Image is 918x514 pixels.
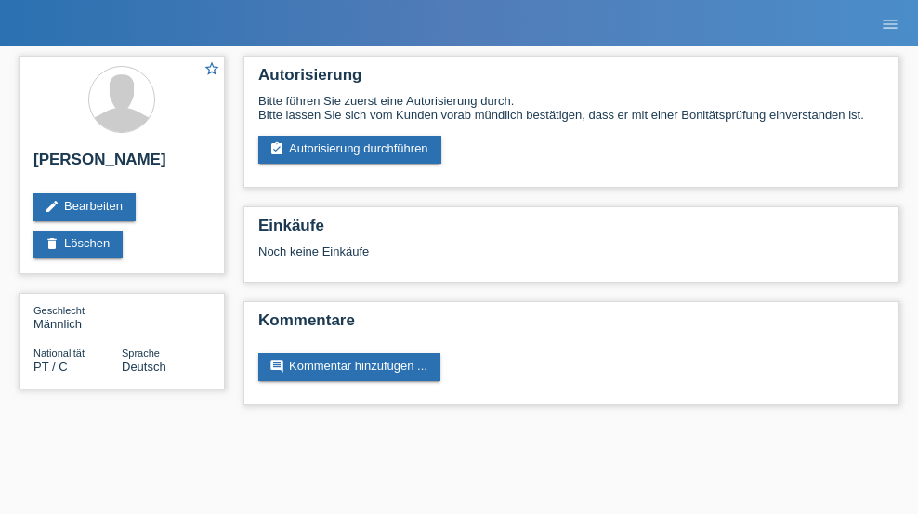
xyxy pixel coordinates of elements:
h2: Einkäufe [258,217,885,244]
a: menu [872,18,909,29]
span: Portugal / C / 30.04.1928 [33,360,68,374]
h2: [PERSON_NAME] [33,151,210,178]
a: commentKommentar hinzufügen ... [258,353,440,381]
i: comment [269,359,284,374]
a: assignment_turned_inAutorisierung durchführen [258,136,441,164]
i: star_border [203,60,220,77]
i: assignment_turned_in [269,141,284,156]
span: Sprache [122,348,160,359]
a: editBearbeiten [33,193,136,221]
div: Männlich [33,303,122,331]
h2: Kommentare [258,311,885,339]
span: Geschlecht [33,305,85,316]
span: Nationalität [33,348,85,359]
i: menu [881,15,899,33]
i: delete [45,236,59,251]
h2: Autorisierung [258,66,885,94]
div: Bitte führen Sie zuerst eine Autorisierung durch. Bitte lassen Sie sich vom Kunden vorab mündlich... [258,94,885,122]
a: star_border [203,60,220,80]
a: deleteLöschen [33,231,123,258]
span: Deutsch [122,360,166,374]
div: Noch keine Einkäufe [258,244,885,272]
i: edit [45,199,59,214]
